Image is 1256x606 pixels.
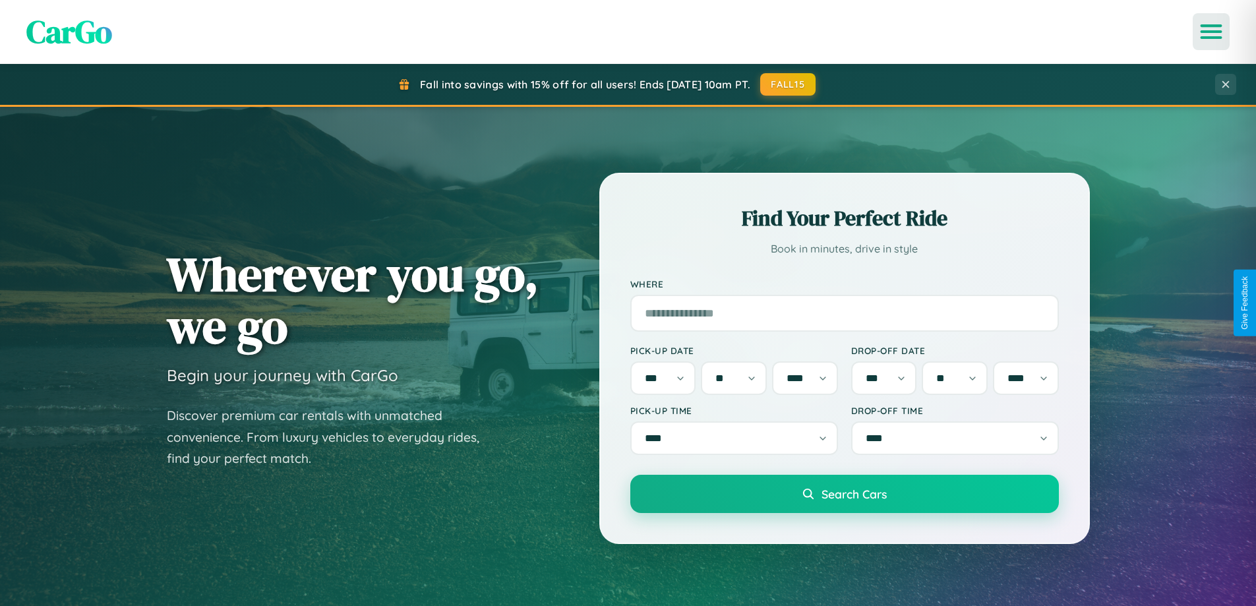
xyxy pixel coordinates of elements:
[851,345,1059,356] label: Drop-off Date
[630,278,1059,289] label: Where
[851,405,1059,416] label: Drop-off Time
[26,10,112,53] span: CarGo
[630,345,838,356] label: Pick-up Date
[1240,276,1249,330] div: Give Feedback
[630,405,838,416] label: Pick-up Time
[167,405,496,470] p: Discover premium car rentals with unmatched convenience. From luxury vehicles to everyday rides, ...
[1193,13,1230,50] button: Open menu
[630,204,1059,233] h2: Find Your Perfect Ride
[420,78,750,91] span: Fall into savings with 15% off for all users! Ends [DATE] 10am PT.
[167,248,539,352] h1: Wherever you go, we go
[630,239,1059,258] p: Book in minutes, drive in style
[822,487,887,501] span: Search Cars
[630,475,1059,513] button: Search Cars
[760,73,816,96] button: FALL15
[167,365,398,385] h3: Begin your journey with CarGo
